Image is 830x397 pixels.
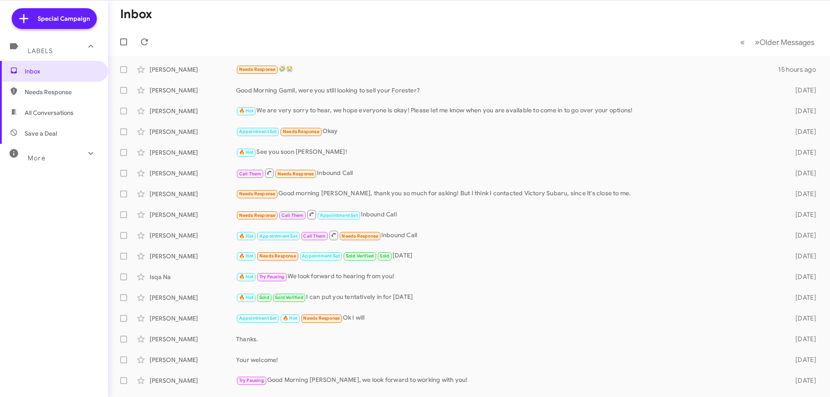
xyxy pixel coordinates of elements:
div: [PERSON_NAME] [150,148,236,157]
span: 🔥 Hot [239,253,254,259]
span: Special Campaign [38,14,90,23]
span: » [755,37,760,48]
div: Isqa Na [150,273,236,281]
div: [DATE] [782,252,823,260]
div: [PERSON_NAME] [150,376,236,385]
div: [DATE] [782,190,823,198]
span: Sold Verified [275,295,303,300]
span: Sold [259,295,269,300]
span: Call Them [281,213,304,218]
div: [PERSON_NAME] [150,356,236,364]
span: Call Them [303,233,326,239]
span: 🔥 Hot [239,274,254,279]
div: Good Morning [PERSON_NAME], we look forward to working with you! [236,375,782,385]
a: Special Campaign [12,8,97,29]
h1: Inbox [120,7,152,21]
div: Okay [236,127,782,137]
div: [DATE] [782,210,823,219]
span: Needs Response [239,213,276,218]
div: 15 hours ago [778,65,823,74]
nav: Page navigation example [735,33,820,51]
button: Next [750,33,820,51]
div: Inbound Call [236,230,782,241]
div: [PERSON_NAME] [150,314,236,323]
span: Older Messages [760,38,814,47]
span: Sold [380,253,389,259]
div: [PERSON_NAME] [150,190,236,198]
span: Appointment Set [259,233,297,239]
div: [DATE] [782,293,823,302]
div: [PERSON_NAME] [150,231,236,240]
div: Inbound Call [236,209,782,220]
div: I can put you tentatively in for [DATE] [236,292,782,302]
span: Try Pausing [239,378,264,383]
span: All Conversations [25,108,73,117]
div: Good Morning Gamil, were you still looking to sell your Forester? [236,86,782,95]
div: [PERSON_NAME] [150,127,236,136]
div: [DATE] [782,148,823,157]
button: Previous [735,33,750,51]
div: Your welcome! [236,356,782,364]
div: [PERSON_NAME] [150,252,236,260]
div: [PERSON_NAME] [150,169,236,178]
div: Inbound Call [236,168,782,178]
div: [DATE] [782,376,823,385]
span: More [28,154,45,162]
div: [DATE] [782,86,823,95]
div: [DATE] [782,314,823,323]
span: Save a Deal [25,129,57,138]
span: Labels [28,47,53,55]
div: [DATE] [782,231,823,240]
span: Sold Verified [346,253,374,259]
span: Needs Response [283,129,319,134]
div: [PERSON_NAME] [150,293,236,302]
span: Needs Response [239,67,276,72]
span: 🔥 Hot [239,149,254,155]
span: Appointment Set [320,213,358,218]
div: [DATE] [782,107,823,115]
span: 🔥 Hot [239,233,254,239]
div: [DATE] [782,356,823,364]
span: Appointment Set [239,315,277,321]
span: Inbox [25,67,98,76]
div: We are very sorry to hear, we hope everyone is okay! Please let me know when you are available to... [236,106,782,116]
span: « [740,37,745,48]
span: Appointment Set [302,253,340,259]
div: [PERSON_NAME] [150,86,236,95]
span: 🔥 Hot [239,295,254,300]
div: 🤣😭 [236,64,778,74]
span: Needs Response [278,171,314,177]
div: [DATE] [236,251,782,261]
div: [PERSON_NAME] [150,210,236,219]
span: Needs Response [303,315,340,321]
span: Needs Response [25,88,98,96]
div: See you soon [PERSON_NAME]! [236,147,782,157]
div: [PERSON_NAME] [150,65,236,74]
span: Needs Response [342,233,378,239]
div: Good morning [PERSON_NAME], thank you so much for asking! But I think I contacted Victory Subaru,... [236,189,782,199]
span: Try Pausing [259,274,284,279]
span: Needs Response [239,191,276,197]
div: [DATE] [782,335,823,343]
span: Appointment Set [239,129,277,134]
span: 🔥 Hot [283,315,297,321]
span: Needs Response [259,253,296,259]
div: [DATE] [782,127,823,136]
div: [PERSON_NAME] [150,335,236,343]
div: Thanks. [236,335,782,343]
div: Ok I will [236,313,782,323]
div: [PERSON_NAME] [150,107,236,115]
div: [DATE] [782,273,823,281]
div: [DATE] [782,169,823,178]
span: 🔥 Hot [239,108,254,114]
div: We look forward to hearing from you! [236,272,782,282]
span: Call Them [239,171,262,177]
